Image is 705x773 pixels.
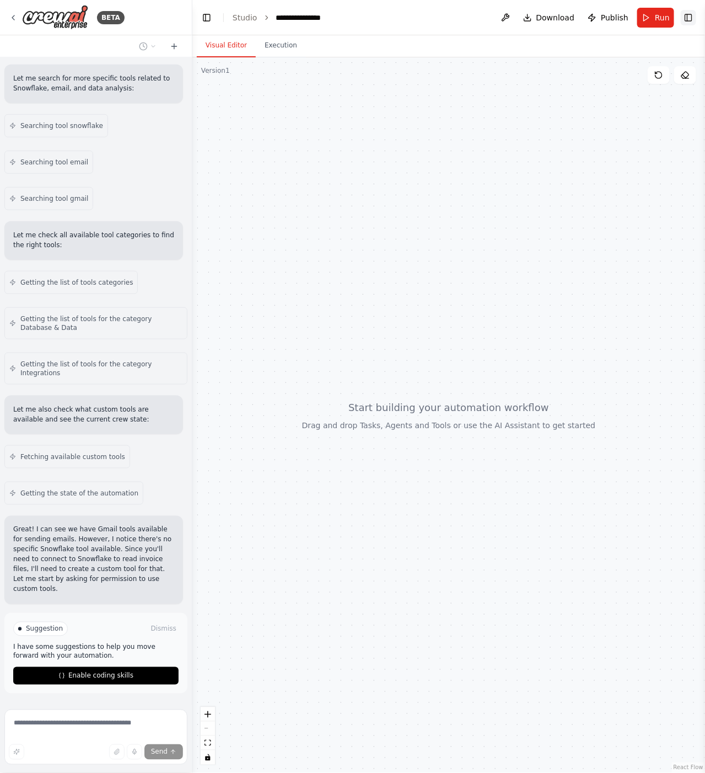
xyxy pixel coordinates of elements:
span: Enable coding skills [68,671,133,680]
button: Visual Editor [197,34,256,57]
nav: breadcrumb [233,12,333,23]
button: Start a new chat [165,40,183,53]
span: Searching tool gmail [20,194,88,203]
button: Click to speak your automation idea [127,744,142,760]
button: Enable coding skills [13,667,179,685]
span: Send [151,748,168,756]
span: Getting the list of tools categories [20,278,133,287]
p: Let me also check what custom tools are available and see the current crew state: [13,404,174,424]
p: Great! I can see we have Gmail tools available for sending emails. However, I notice there's no s... [13,525,174,594]
img: Logo [22,5,88,30]
span: Download [536,12,575,23]
span: Fetching available custom tools [20,452,125,461]
button: toggle interactivity [201,750,215,765]
button: Send [144,744,183,760]
button: Execution [256,34,306,57]
span: Run [655,12,670,23]
button: Dismiss [149,623,179,635]
button: zoom in [201,707,215,722]
a: React Flow attribution [674,765,703,771]
button: Run [637,8,674,28]
div: Version 1 [201,66,230,75]
span: Searching tool snowflake [20,121,103,130]
button: Download [519,8,579,28]
span: Getting the list of tools for the category Database & Data [20,314,182,332]
button: Upload files [109,744,125,760]
span: Publish [601,12,628,23]
button: Hide left sidebar [199,10,214,25]
span: Searching tool email [20,158,88,167]
a: Studio [233,13,257,22]
span: Getting the list of tools for the category Integrations [20,360,182,377]
button: Show right sidebar [681,10,696,25]
div: React Flow controls [201,707,215,765]
button: fit view [201,736,215,750]
button: Improve this prompt [9,744,24,760]
p: Let me search for more specific tools related to Snowflake, email, and data analysis: [13,73,174,93]
p: Let me check all available tool categories to find the right tools: [13,230,174,250]
button: Switch to previous chat [134,40,161,53]
button: Publish [583,8,633,28]
p: I have some suggestions to help you move forward with your automation. [13,643,179,660]
span: Suggestion [26,625,63,633]
div: BETA [97,11,125,24]
span: Getting the state of the automation [20,489,138,498]
button: zoom out [201,722,215,736]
